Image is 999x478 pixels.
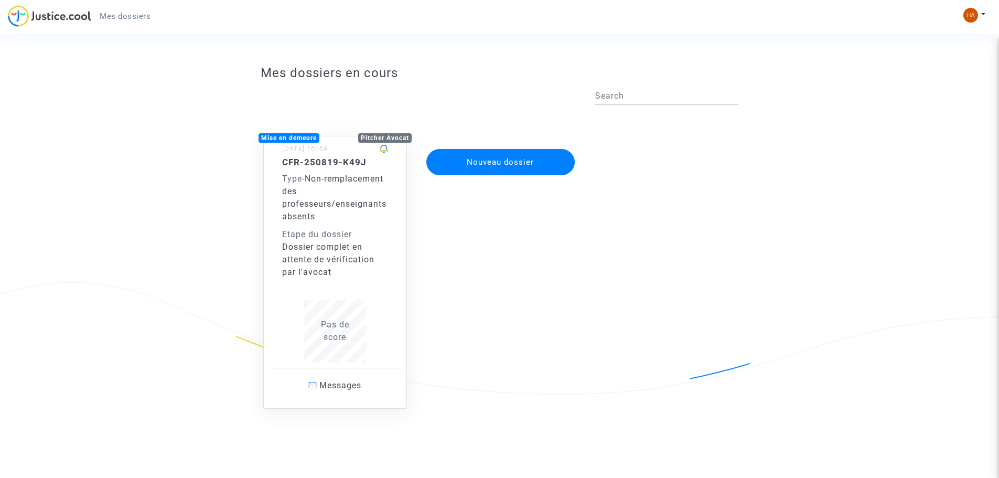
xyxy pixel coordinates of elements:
[261,66,738,81] h3: Mes dossiers en cours
[282,241,388,279] div: Dossier complet en attente de vérification par l'avocat
[426,149,575,175] button: Nouveau dossier
[282,174,302,184] span: Type
[91,8,159,24] a: Mes dossiers
[282,157,388,167] h5: CFR-250819-K49J
[253,115,417,409] a: Mise en demeurePitcher Avocat[DATE] 16h54CFR-250819-K49JType-Non-remplacement des professeurs/ens...
[963,8,978,23] img: 4b34ec4eb6f68d98f0eab0e1f1ac274e
[282,144,328,152] small: [DATE] 16h54
[321,320,349,342] span: Pas de score
[282,174,386,221] span: Non-remplacement des professeurs/enseignants absents
[282,174,305,184] span: -
[358,133,412,143] div: Pitcher Avocat
[319,380,361,390] span: Messages
[425,142,576,152] a: Nouveau dossier
[8,5,91,27] img: jc-logo.svg
[259,133,319,143] div: Mise en demeure
[282,228,388,241] div: Etape du dossier
[269,368,401,403] a: Messages
[100,12,151,21] span: Mes dossiers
